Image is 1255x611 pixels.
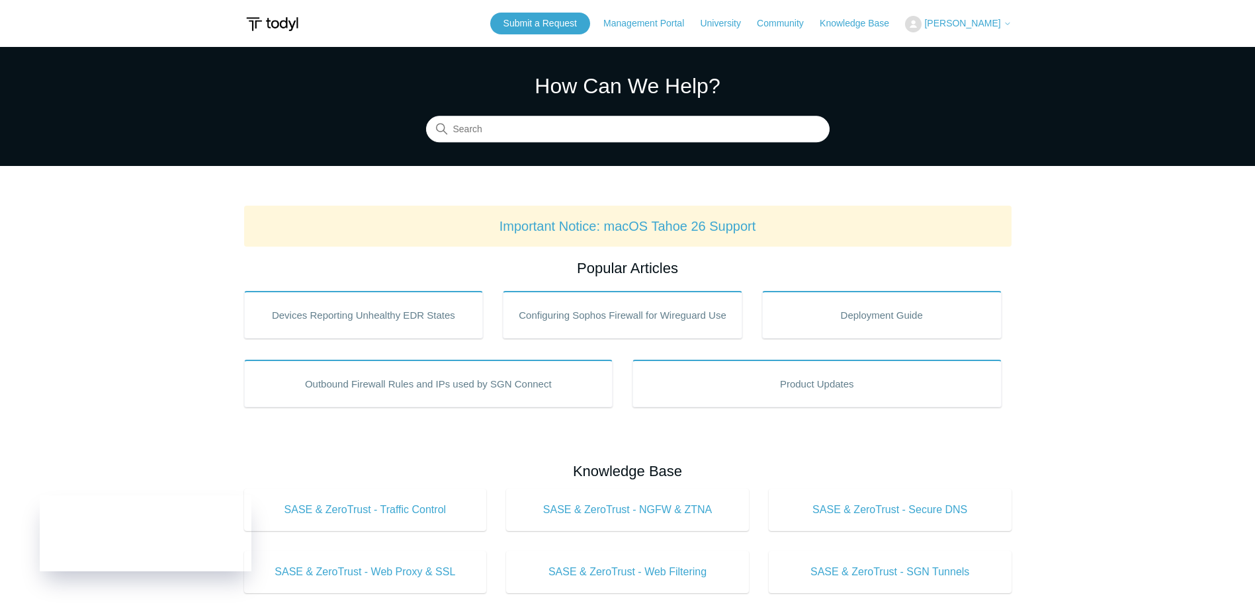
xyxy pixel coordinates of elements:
[490,13,590,34] a: Submit a Request
[632,360,1002,407] a: Product Updates
[40,495,251,571] iframe: Todyl Status
[244,360,613,407] a: Outbound Firewall Rules and IPs used by SGN Connect
[264,502,467,518] span: SASE & ZeroTrust - Traffic Control
[499,219,756,233] a: Important Notice: macOS Tahoe 26 Support
[905,16,1011,32] button: [PERSON_NAME]
[924,18,1000,28] span: [PERSON_NAME]
[244,12,300,36] img: Todyl Support Center Help Center home page
[820,17,902,30] a: Knowledge Base
[244,291,484,339] a: Devices Reporting Unhealthy EDR States
[506,551,749,593] a: SASE & ZeroTrust - Web Filtering
[506,489,749,531] a: SASE & ZeroTrust - NGFW & ZTNA
[789,564,992,580] span: SASE & ZeroTrust - SGN Tunnels
[264,564,467,580] span: SASE & ZeroTrust - Web Proxy & SSL
[244,460,1012,482] h2: Knowledge Base
[244,489,487,531] a: SASE & ZeroTrust - Traffic Control
[789,502,992,518] span: SASE & ZeroTrust - Secure DNS
[244,257,1012,279] h2: Popular Articles
[426,70,830,102] h1: How Can We Help?
[426,116,830,143] input: Search
[769,489,1012,531] a: SASE & ZeroTrust - Secure DNS
[762,291,1002,339] a: Deployment Guide
[244,551,487,593] a: SASE & ZeroTrust - Web Proxy & SSL
[757,17,817,30] a: Community
[603,17,697,30] a: Management Portal
[526,502,729,518] span: SASE & ZeroTrust - NGFW & ZTNA
[769,551,1012,593] a: SASE & ZeroTrust - SGN Tunnels
[700,17,754,30] a: University
[503,291,742,339] a: Configuring Sophos Firewall for Wireguard Use
[526,564,729,580] span: SASE & ZeroTrust - Web Filtering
